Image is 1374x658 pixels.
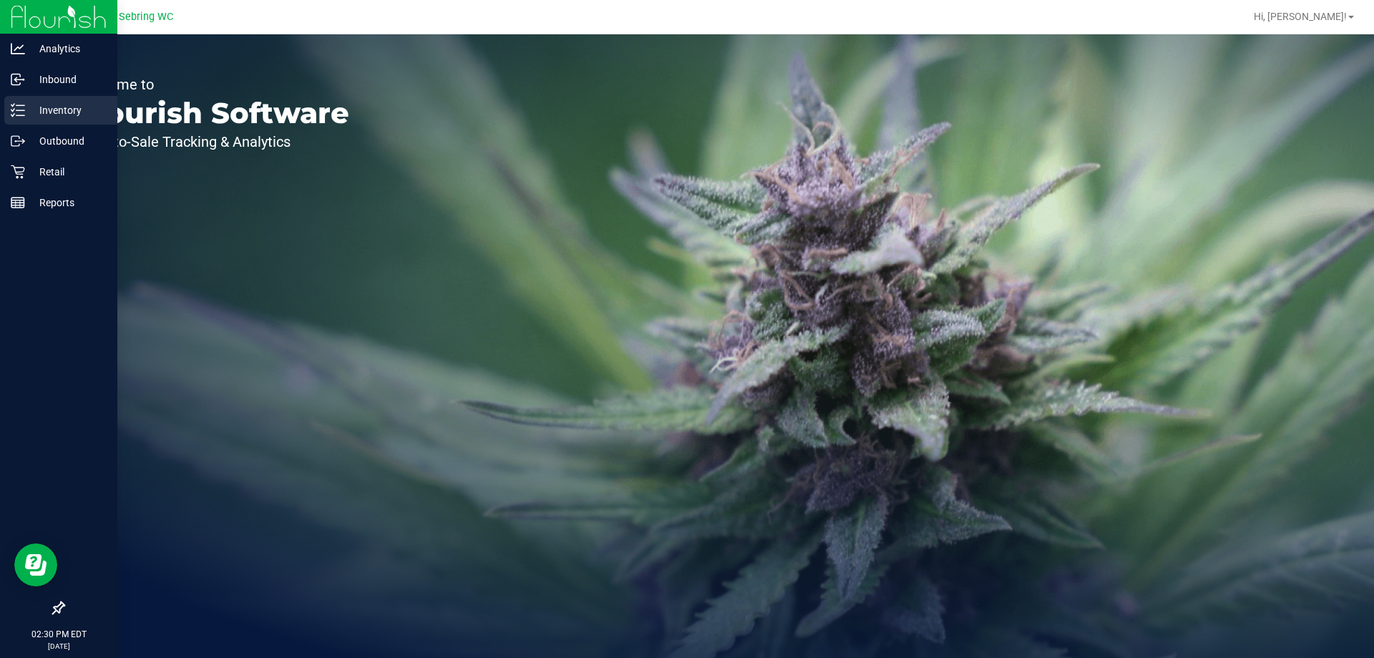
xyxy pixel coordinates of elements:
[11,42,25,56] inline-svg: Analytics
[25,163,111,180] p: Retail
[25,102,111,119] p: Inventory
[11,165,25,179] inline-svg: Retail
[11,72,25,87] inline-svg: Inbound
[25,132,111,150] p: Outbound
[6,628,111,641] p: 02:30 PM EDT
[14,543,57,586] iframe: Resource center
[25,40,111,57] p: Analytics
[77,135,349,149] p: Seed-to-Sale Tracking & Analytics
[11,103,25,117] inline-svg: Inventory
[77,77,349,92] p: Welcome to
[11,134,25,148] inline-svg: Outbound
[1254,11,1347,22] span: Hi, [PERSON_NAME]!
[119,11,173,23] span: Sebring WC
[6,641,111,652] p: [DATE]
[25,194,111,211] p: Reports
[11,195,25,210] inline-svg: Reports
[25,71,111,88] p: Inbound
[77,99,349,127] p: Flourish Software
